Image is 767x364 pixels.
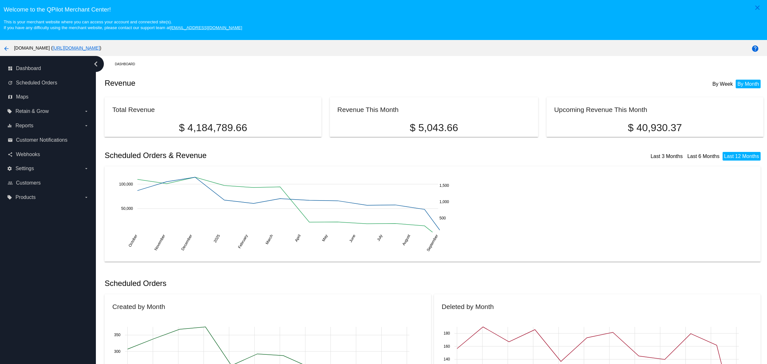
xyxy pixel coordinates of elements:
text: 1,000 [439,200,449,204]
span: Retain & Grow [15,108,49,114]
p: $ 40,930.37 [554,122,755,134]
text: 350 [114,333,120,337]
i: arrow_drop_down [84,166,89,171]
text: 1,500 [439,183,449,188]
i: arrow_drop_down [84,123,89,128]
text: 50,000 [121,206,133,211]
span: Settings [15,166,34,171]
text: April [294,234,302,243]
h2: Scheduled Orders [105,279,434,288]
h2: Deleted by Month [442,303,494,310]
small: This is your merchant website where you can access your account and connected site(s). If you hav... [4,20,242,30]
a: Last 6 Months [687,154,720,159]
h2: Upcoming Revenue This Month [554,106,647,113]
text: February [237,234,249,249]
mat-icon: help [751,45,759,52]
a: [EMAIL_ADDRESS][DOMAIN_NAME] [170,25,242,30]
i: update [8,80,13,85]
text: September [426,234,439,252]
a: [URL][DOMAIN_NAME] [52,45,100,51]
span: Customer Notifications [16,137,67,143]
text: December [181,234,193,251]
span: Dashboard [16,66,41,71]
i: chevron_left [91,59,101,69]
p: $ 4,184,789.66 [112,122,314,134]
a: people_outline Customers [8,178,89,188]
i: arrow_drop_down [84,195,89,200]
text: 140 [444,357,450,361]
a: map Maps [8,92,89,102]
a: dashboard Dashboard [8,63,89,74]
text: November [153,234,166,251]
span: Scheduled Orders [16,80,57,86]
mat-icon: arrow_back [3,45,10,52]
span: [DOMAIN_NAME] ( ) [14,45,101,51]
h2: Revenue [105,79,434,88]
i: map [8,94,13,99]
text: 180 [444,331,450,336]
text: 500 [439,216,446,220]
li: By Month [736,80,761,88]
a: update Scheduled Orders [8,78,89,88]
i: settings [7,166,12,171]
li: By Week [711,80,734,88]
h2: Total Revenue [112,106,155,113]
a: Last 3 Months [651,154,683,159]
i: email [8,138,13,143]
h2: Scheduled Orders & Revenue [105,151,434,160]
span: Maps [16,94,28,100]
h3: Welcome to the QPilot Merchant Center! [4,6,763,13]
span: Customers [16,180,41,186]
i: arrow_drop_down [84,109,89,114]
span: Products [15,194,35,200]
text: August [401,233,411,246]
h2: Created by Month [112,303,165,310]
i: local_offer [7,109,12,114]
text: 100,000 [119,182,133,186]
text: March [265,234,274,245]
text: May [321,234,329,242]
a: email Customer Notifications [8,135,89,145]
span: Reports [15,123,33,129]
text: October [128,234,138,248]
i: share [8,152,13,157]
text: 160 [444,344,450,349]
i: dashboard [8,66,13,71]
span: Webhooks [16,152,40,157]
mat-icon: close [754,4,761,12]
p: $ 5,043.66 [337,122,531,134]
text: 2025 [213,233,221,243]
i: people_outline [8,180,13,186]
h2: Revenue This Month [337,106,399,113]
i: local_offer [7,195,12,200]
text: 300 [114,349,120,353]
a: Dashboard [115,59,141,69]
text: July [376,234,383,242]
i: equalizer [7,123,12,128]
a: share Webhooks [8,149,89,160]
a: Last 12 Months [724,154,759,159]
text: June [348,233,356,243]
